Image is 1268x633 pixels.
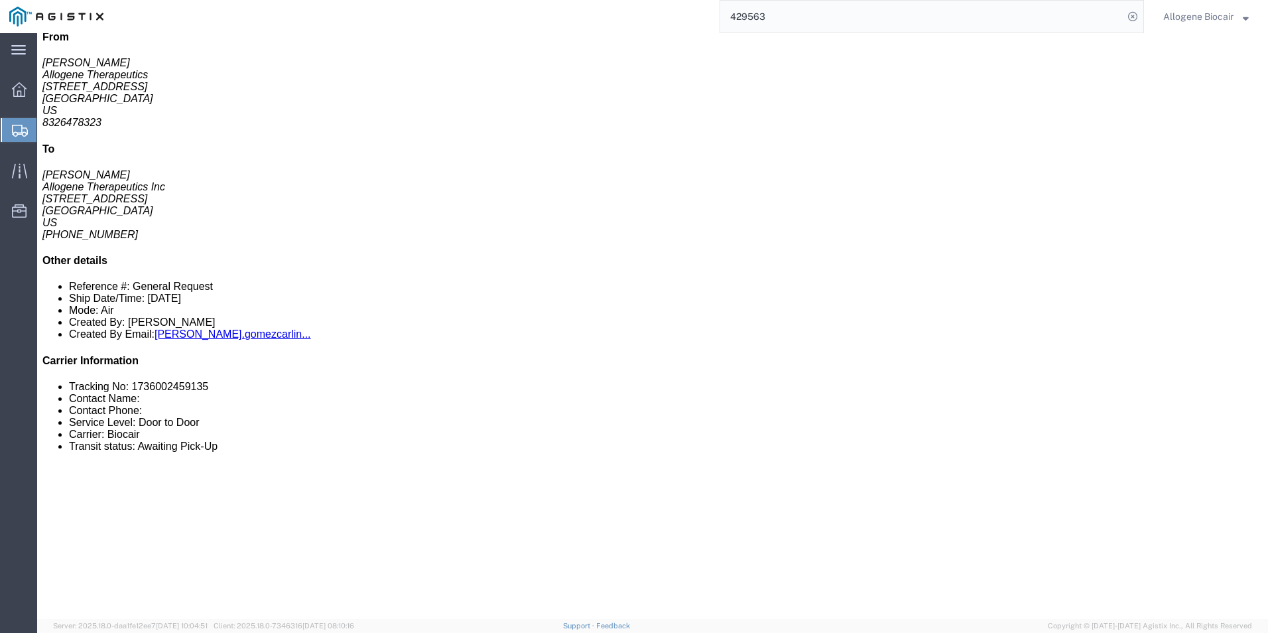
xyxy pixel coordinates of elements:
[1163,9,1234,24] span: Allogene Biocair
[563,622,596,630] a: Support
[596,622,630,630] a: Feedback
[302,622,354,630] span: [DATE] 08:10:16
[53,622,208,630] span: Server: 2025.18.0-daa1fe12ee7
[1163,9,1249,25] button: Allogene Biocair
[37,33,1268,619] iframe: FS Legacy Container
[214,622,354,630] span: Client: 2025.18.0-7346316
[156,622,208,630] span: [DATE] 10:04:51
[9,7,103,27] img: logo
[720,1,1123,33] input: Search for shipment number, reference number
[1048,620,1252,632] span: Copyright © [DATE]-[DATE] Agistix Inc., All Rights Reserved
